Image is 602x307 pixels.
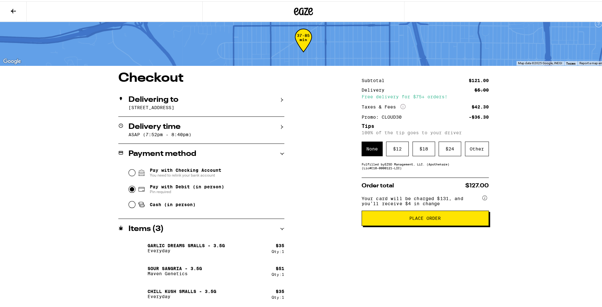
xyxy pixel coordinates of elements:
[362,182,394,187] span: Order total
[128,131,284,136] p: ASAP (7:52pm - 8:40pm)
[118,71,284,83] h1: Checkout
[276,288,284,293] div: $ 35
[362,122,489,128] h5: Tips
[128,104,284,109] p: [STREET_ADDRESS]
[150,201,196,206] span: Cash (in person)
[474,87,489,91] div: $5.00
[148,247,225,252] p: Everyday
[128,122,181,129] h2: Delivery time
[465,140,489,155] div: Other
[412,140,435,155] div: $ 18
[272,248,284,252] div: Qty: 1
[362,87,389,91] div: Delivery
[362,93,489,98] div: Free delivery for $75+ orders!
[150,166,221,177] span: Pay with Checking Account
[150,183,224,188] span: Pay with Debit (in person)
[386,140,409,155] div: $ 12
[276,265,284,270] div: $ 51
[150,171,221,177] span: You need to relink your bank account
[362,140,383,155] div: None
[362,209,489,225] button: Place Order
[295,32,312,56] div: 37-85 min
[2,56,23,64] a: Open this area in Google Maps (opens a new window)
[128,238,146,256] img: Garlic Dreams Smalls - 3.5g
[148,293,216,298] p: Everyday
[128,149,196,157] h2: Payment method
[472,103,489,108] div: $42.30
[148,288,216,293] p: Chill Kush Smalls - 3.5g
[148,265,202,270] p: Sour Sangria - 3.5g
[148,270,202,275] p: Maven Genetics
[362,192,481,205] span: Your card will be charged $131, and you’ll receive $4 in change
[128,261,146,279] img: Sour Sangria - 3.5g
[409,215,441,219] span: Place Order
[465,182,489,187] span: $127.00
[272,271,284,275] div: Qty: 1
[128,95,178,102] h2: Delivering to
[469,77,489,81] div: $121.00
[469,114,489,118] div: -$36.30
[362,103,405,108] div: Taxes & Fees
[362,77,389,81] div: Subtotal
[2,56,23,64] img: Google
[518,60,562,64] span: Map data ©2025 Google, INEGI
[276,242,284,247] div: $ 35
[272,294,284,298] div: Qty: 1
[439,140,461,155] div: $ 24
[362,114,406,118] div: Promo: CLOUD30
[150,188,224,193] span: Pin required
[128,224,164,232] h2: Items ( 3 )
[4,4,46,10] span: Hi. Need any help?
[148,242,225,247] p: Garlic Dreams Smalls - 3.5g
[128,284,146,302] img: Chill Kush Smalls - 3.5g
[362,161,489,169] div: Fulfilled by EZSD Management, LLC. (Apothekare) (Lic# C10-0000121-LIC )
[566,60,576,64] a: Terms
[362,129,489,134] p: 100% of the tip goes to your driver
